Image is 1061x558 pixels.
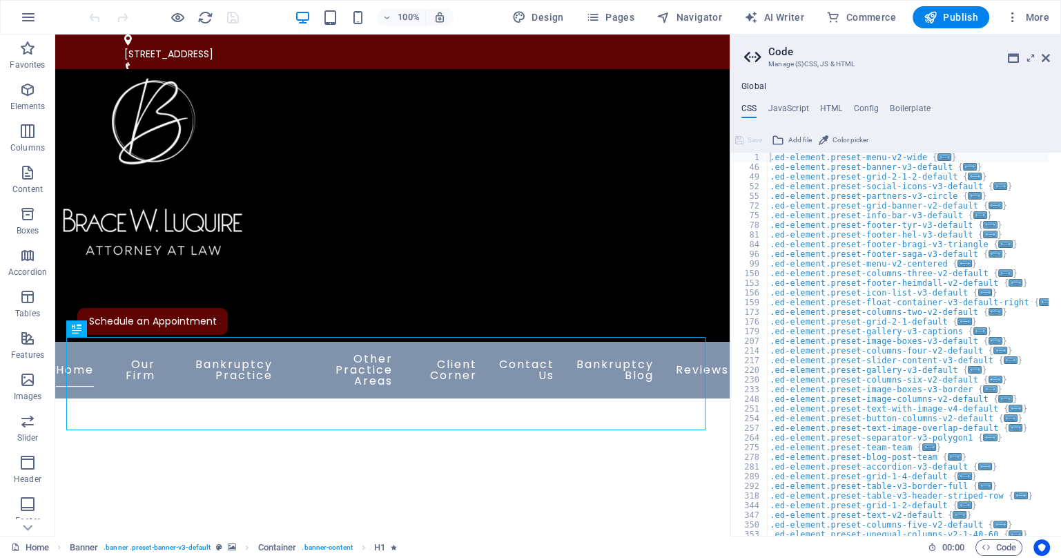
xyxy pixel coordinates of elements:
span: . banner .preset-banner-v3-default [104,539,211,556]
p: Columns [10,142,45,153]
span: : [952,542,954,552]
div: 153 [731,278,768,288]
span: ... [993,347,1007,354]
div: Design (Ctrl+Alt+Y) [507,6,570,28]
span: ... [999,269,1013,277]
i: This element is a customizable preset [216,543,222,551]
p: Features [11,349,44,360]
span: ... [922,443,936,451]
span: ... [989,250,1002,258]
span: ... [1014,492,1028,499]
div: 344 [731,501,768,510]
span: ... [1004,356,1018,364]
h2: Code [768,46,1050,58]
span: Commerce [826,10,896,24]
span: ... [958,472,972,480]
span: Click to select. Double-click to edit [70,539,99,556]
span: 00 00 [942,539,964,556]
i: Reload page [197,10,213,26]
p: Header [14,474,41,485]
span: ... [1009,530,1022,538]
span: Publish [924,10,978,24]
div: 264 [731,433,768,443]
div: 176 [731,317,768,327]
span: ... [958,260,972,267]
span: Navigator [656,10,722,24]
span: ... [958,501,972,509]
div: 251 [731,404,768,414]
h4: HTML [820,104,843,119]
a: Click to cancel selection. Double-click to open Pages [11,539,49,556]
span: Pages [586,10,634,24]
button: Click here to leave preview mode and continue editing [169,9,186,26]
span: ... [999,240,1013,248]
button: Code [975,539,1022,556]
h3: Manage (S)CSS, JS & HTML [768,58,1022,70]
i: This element contains a background [228,543,236,551]
div: 289 [731,472,768,481]
h4: Global [741,81,766,93]
span: AI Writer [744,10,804,24]
span: More [1006,10,1049,24]
span: ... [963,163,977,171]
span: ... [989,376,1002,383]
div: 217 [731,356,768,365]
span: Code [982,539,1016,556]
p: Favorites [10,59,45,70]
div: 220 [731,365,768,375]
div: 281 [731,462,768,472]
p: Slider [17,432,39,443]
h4: Config [853,104,879,119]
span: ... [984,221,997,229]
p: Content [12,184,43,195]
span: ... [968,192,982,200]
span: ... [978,463,992,470]
span: ... [999,395,1013,403]
span: ... [984,231,997,238]
span: ... [993,182,1007,190]
button: Navigator [651,6,728,28]
div: 347 [731,510,768,520]
button: Commerce [821,6,902,28]
button: More [1000,6,1055,28]
span: ... [989,202,1002,209]
div: 230 [731,375,768,385]
div: 49 [731,172,768,182]
span: ... [948,453,962,461]
div: 159 [731,298,768,307]
span: Color picker [833,132,868,148]
div: 173 [731,307,768,317]
h4: Boilerplate [890,104,931,119]
div: 350 [731,520,768,530]
span: ... [968,366,982,374]
span: ... [1009,405,1022,412]
span: ... [978,482,992,490]
span: ... [937,153,951,161]
div: 150 [731,269,768,278]
div: 52 [731,182,768,191]
span: ... [984,385,997,393]
span: Design [512,10,564,24]
div: 84 [731,240,768,249]
button: Pages [581,6,640,28]
span: ... [953,511,966,519]
button: Add file [770,132,814,148]
div: 46 [731,162,768,172]
div: 179 [731,327,768,336]
h4: CSS [741,104,757,119]
span: ... [984,434,997,441]
span: ... [958,318,972,325]
h4: JavaScript [768,104,808,119]
p: Tables [15,308,40,319]
i: On resize automatically adjust zoom level to fit chosen device. [434,11,446,23]
span: ... [973,211,987,219]
div: 75 [731,211,768,220]
span: Click to select. Double-click to edit [374,539,385,556]
button: Publish [913,6,989,28]
span: ... [1009,279,1022,287]
div: 156 [731,288,768,298]
p: Boxes [17,225,39,236]
span: ... [1040,298,1053,306]
button: AI Writer [739,6,810,28]
h6: 100% [398,9,420,26]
